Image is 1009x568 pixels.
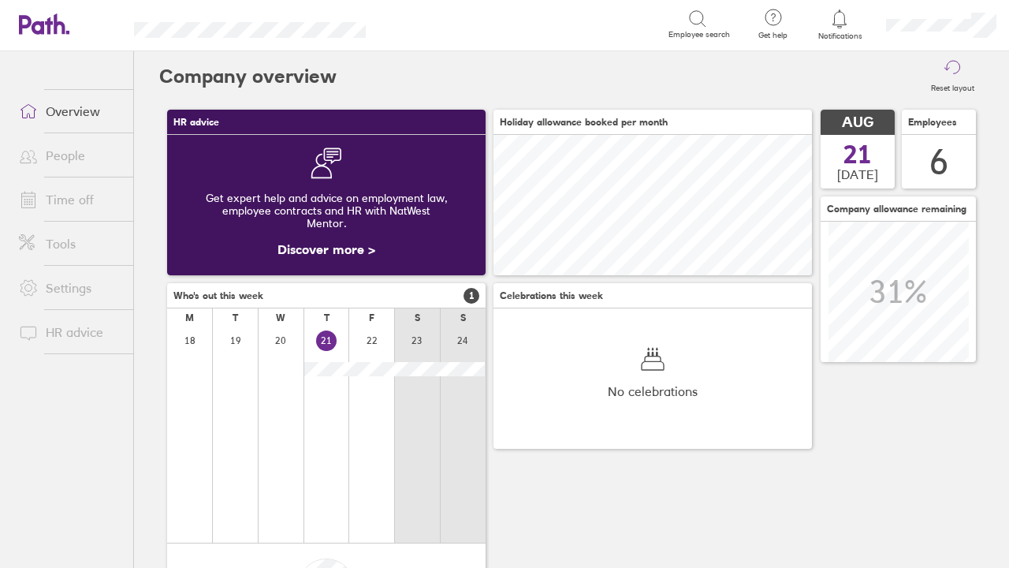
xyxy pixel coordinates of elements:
[500,290,603,301] span: Celebrations this week
[408,17,449,31] div: Search
[843,142,872,167] span: 21
[415,312,420,323] div: S
[276,312,285,323] div: W
[277,241,375,257] a: Discover more >
[233,312,238,323] div: T
[922,79,984,93] label: Reset layout
[369,312,374,323] div: F
[922,51,984,102] button: Reset layout
[324,312,330,323] div: T
[668,30,730,39] span: Employee search
[747,31,799,40] span: Get help
[814,32,866,41] span: Notifications
[908,117,957,128] span: Employees
[837,167,878,181] span: [DATE]
[159,51,337,102] h2: Company overview
[500,117,668,128] span: Holiday allowance booked per month
[185,312,194,323] div: M
[6,140,133,171] a: People
[464,288,479,304] span: 1
[608,384,698,398] span: No celebrations
[6,316,133,348] a: HR advice
[173,117,219,128] span: HR advice
[6,184,133,215] a: Time off
[6,95,133,127] a: Overview
[6,272,133,304] a: Settings
[814,8,866,41] a: Notifications
[460,312,466,323] div: S
[173,290,263,301] span: Who's out this week
[6,228,133,260] a: Tools
[842,114,873,131] span: AUG
[180,179,473,242] div: Get expert help and advice on employment law, employee contracts and HR with NatWest Mentor.
[827,204,966,215] span: Company allowance remaining
[929,142,948,182] div: 6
